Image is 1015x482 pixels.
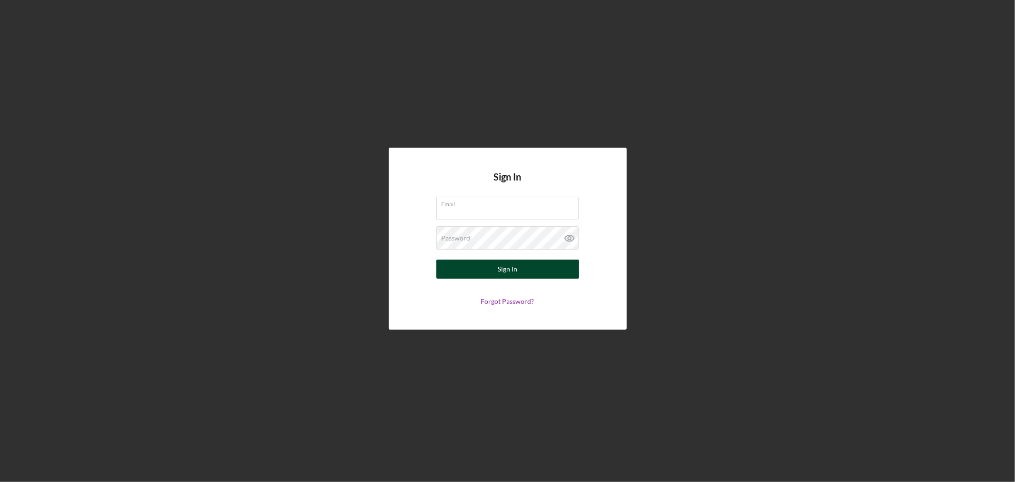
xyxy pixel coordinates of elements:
div: Sign In [498,260,517,279]
label: Email [442,197,579,208]
label: Password [442,234,471,242]
button: Sign In [436,260,579,279]
a: Forgot Password? [481,297,534,305]
h4: Sign In [494,171,522,197]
